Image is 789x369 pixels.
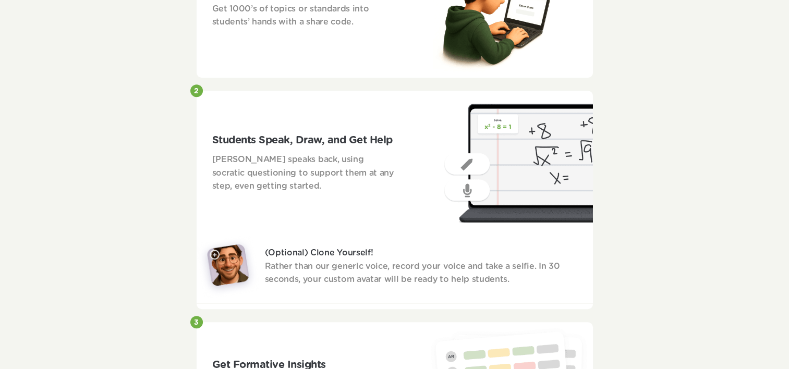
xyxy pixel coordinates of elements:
[265,249,373,257] span: (Optional) Clone Yourself!
[265,247,593,287] p: Rather than our generic voice, record your voice and take a selfie. In 30 seconds, your custom av...
[194,318,199,327] p: 3
[194,87,199,96] p: 2
[212,3,395,29] p: Get 1000’s of topics or standards into students’ hands with a share code.
[212,132,395,148] h3: Students Speak, Draw, and Get Help
[212,153,395,193] p: [PERSON_NAME] speaks back, using socratic questioning to support them at any step, even getting s...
